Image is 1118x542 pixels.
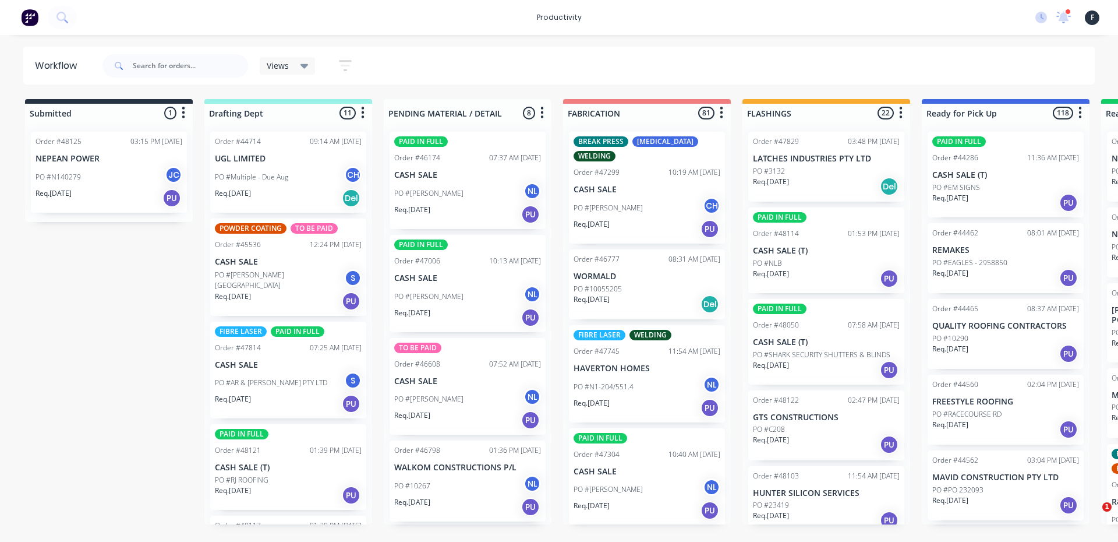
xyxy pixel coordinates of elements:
div: JC [165,166,182,184]
p: Req. [DATE] [215,291,251,302]
div: PU [521,205,540,224]
div: Workflow [35,59,83,73]
div: PAID IN FULL [753,304,806,314]
p: Req. [DATE] [932,420,968,430]
div: NL [523,182,541,200]
div: 10:19 AM [DATE] [668,167,720,178]
div: Order #4810311:54 AM [DATE]HUNTER SILICON SERVICESPO #23419Req.[DATE]PU [748,466,904,536]
p: CASH SALE [215,257,362,267]
p: PO #3132 [753,166,785,177]
div: PU [342,486,360,505]
p: Req. [DATE] [753,177,789,187]
div: PU [700,399,719,417]
p: PO #PO 232093 [932,485,983,495]
div: NL [523,475,541,492]
div: PU [1059,496,1078,515]
p: CASH SALE (T) [932,170,1079,180]
div: Order #4677708:31 AM [DATE]WORMALDPO #10055205Req.[DATE]Del [569,249,725,319]
div: 01:53 PM [DATE] [848,228,900,239]
div: 08:37 AM [DATE] [1027,304,1079,314]
div: PU [1059,269,1078,287]
div: Order #48103 [753,471,799,481]
p: Req. [DATE] [394,308,430,318]
div: PU [880,435,898,454]
div: 11:54 AM [DATE] [668,346,720,357]
p: CASH SALE [215,360,362,370]
p: PO #N140279 [36,172,81,182]
div: Order #46608 [394,359,440,369]
div: 01:36 PM [DATE] [489,445,541,456]
div: 03:04 PM [DATE] [1027,455,1079,466]
p: HAVERTON HOMES [574,364,720,374]
p: Req. [DATE] [932,193,968,203]
div: PAID IN FULL [753,212,806,223]
div: PAID IN FULL [932,136,986,147]
div: 11:54 AM [DATE] [848,471,900,481]
div: WELDING [574,151,615,161]
p: PO #10055205 [574,284,622,294]
div: PU [521,498,540,516]
div: NL [703,478,720,496]
p: WORMALD [574,272,720,281]
div: Order #47299 [574,167,620,178]
div: PAID IN FULL [271,326,324,337]
p: MAVID CONSTRUCTION PTY LTD [932,473,1079,483]
p: QUALITY ROOFING CONTRACTORS [932,321,1079,331]
p: PO #SHARK SECURITY SHUTTERS & BLINDS [753,350,890,360]
div: 07:25 AM [DATE] [310,343,362,353]
div: 02:47 PM [DATE] [848,395,900,406]
div: BREAK PRESS [574,136,628,147]
p: Req. [DATE] [753,511,789,521]
img: Factory [21,9,38,26]
p: FREESTYLE ROOFING [932,397,1079,407]
div: Order #44560 [932,379,978,390]
p: Req. [DATE] [394,410,430,421]
div: S [344,269,362,287]
div: Del [700,295,719,314]
div: PAID IN FULL [394,240,448,250]
div: PAID IN FULL [574,433,627,444]
span: F [1091,12,1094,23]
p: PO #23419 [753,500,789,511]
p: PO #Multiple - Due Aug [215,172,288,182]
p: Req. [DATE] [394,497,430,508]
div: Order #47829 [753,136,799,147]
div: Order #4782903:48 PM [DATE]LATCHES INDUSTRIES PTY LTDPO #3132Req.[DATE]Del [748,132,904,202]
p: Req. [DATE] [394,205,430,215]
p: PO #[PERSON_NAME] [394,291,464,302]
div: Order #48117 [215,520,261,531]
div: NL [523,286,541,303]
p: CASH SALE (T) [215,463,362,473]
div: PU [521,308,540,327]
div: PAID IN FULLOrder #4811401:53 PM [DATE]CASH SALE (T)PO #NLBReq.[DATE]PU [748,207,904,293]
iframe: Intercom live chat [1078,502,1106,530]
p: PO #[PERSON_NAME] [394,394,464,404]
div: 08:01 AM [DATE] [1027,228,1079,238]
p: Req. [DATE] [753,269,789,279]
p: PO #EAGLES - 2958850 [932,258,1007,268]
div: 10:40 AM [DATE] [668,449,720,460]
div: 01:20 PM [DATE] [310,520,362,531]
p: Req. [DATE] [574,219,610,230]
p: HUNTER SILICON SERVICES [753,488,900,498]
p: CASH SALE [394,273,541,283]
div: PAID IN FULLOrder #4805007:58 AM [DATE]CASH SALE (T)PO #SHARK SECURITY SHUTTERS & BLINDSReq.[DATE]PU [748,299,904,385]
p: Req. [DATE] [753,360,789,371]
p: PO #RACECOURSE RD [932,409,1002,420]
div: PU [700,501,719,520]
div: FIBRE LASERPAID IN FULLOrder #4781407:25 AM [DATE]CASH SALEPO #AR & [PERSON_NAME] PTY LTDSReq.[DA... [210,322,366,419]
p: NEPEAN POWER [36,154,182,164]
p: PO #10267 [394,481,430,491]
div: TO BE PAID [394,343,441,353]
div: PAID IN FULL [394,136,448,147]
p: PO #N1-204/551.4 [574,382,634,392]
p: Req. [DATE] [753,435,789,445]
div: Order #45536 [215,240,261,250]
span: 1 [1102,502,1112,512]
div: PAID IN FULLOrder #4700610:13 AM [DATE]CASH SALEPO #[PERSON_NAME]NLReq.[DATE]PU [390,235,546,332]
p: PO #[PERSON_NAME] [394,188,464,199]
div: PU [880,269,898,288]
p: LATCHES INDUSTRIES PTY LTD [753,154,900,164]
div: NL [703,376,720,393]
p: Req. [DATE] [932,268,968,279]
